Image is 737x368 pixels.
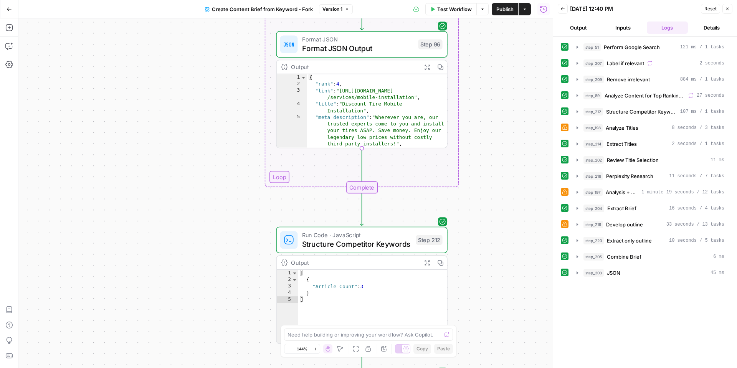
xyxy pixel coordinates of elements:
button: 27 seconds [572,89,729,102]
span: 2 seconds [699,60,724,67]
span: step_198 [583,124,603,132]
div: 4 [277,290,298,296]
div: 3 [277,283,298,290]
span: 121 ms / 1 tasks [680,44,724,51]
button: 11 ms [572,154,729,166]
span: Analysis + Outline [606,188,638,196]
button: Logs [647,21,688,34]
span: step_209 [583,76,604,83]
span: 16 seconds / 4 tasks [669,205,724,212]
span: 45 ms [711,269,724,276]
span: Structure Competitor Keywords [606,108,677,116]
span: Copy [416,345,428,352]
div: 2 [277,276,298,283]
span: 884 ms / 1 tasks [680,76,724,83]
span: Review Title Selection [607,156,659,164]
button: Inputs [602,21,644,34]
span: Toggle code folding, rows 1 through 5 [292,270,298,276]
span: step_207 [583,59,604,67]
span: 6 ms [713,253,724,260]
span: step_89 [583,92,601,99]
div: Format JSONFormat JSON OutputStep 96Output{ "rank":4, "link":"[URL][DOMAIN_NAME] /services/mobile... [276,31,447,148]
span: 2 seconds / 1 tasks [672,140,724,147]
span: Extract Brief [607,205,636,212]
button: Create Content Brief from Keyword - Fork [200,3,317,15]
button: Version 1 [319,4,353,14]
span: Perplexity Research [606,172,653,180]
button: Copy [413,344,431,354]
button: 107 ms / 1 tasks [572,106,729,118]
div: 2 [277,81,307,87]
div: 3 [277,87,307,101]
span: JSON [607,269,620,277]
button: 2 seconds [572,57,729,69]
span: step_220 [583,237,604,244]
button: 16 seconds / 4 tasks [572,202,729,215]
span: Toggle code folding, rows 2 through 4 [292,276,298,283]
div: Output [291,258,417,267]
button: 2 seconds / 1 tasks [572,138,729,150]
span: step_197 [583,188,603,196]
div: Complete [346,182,377,194]
div: 6 [277,147,307,240]
span: Remove irrelevant [607,76,650,83]
span: Version 1 [322,6,342,13]
span: step_51 [583,43,601,51]
div: Complete [276,182,447,194]
span: Paste [437,345,450,352]
span: Label if relevant [607,59,644,67]
span: Format JSON [302,35,414,44]
button: 6 ms [572,251,729,263]
button: Paste [434,344,453,354]
button: 11 seconds / 7 tasks [572,170,729,182]
span: 1 minute 19 seconds / 12 tasks [641,189,724,196]
button: 10 seconds / 5 tasks [572,234,729,247]
span: step_203 [583,269,604,277]
div: Step 96 [418,40,442,50]
g: Edge from step_89-iteration-end to step_212 [360,193,364,226]
span: Analyze Titles [606,124,638,132]
span: Perform Google Search [604,43,660,51]
button: 121 ms / 1 tasks [572,41,729,53]
div: 1 [277,74,307,81]
span: Extract only outline [607,237,652,244]
span: Extract Titles [606,140,637,148]
button: Publish [492,3,518,15]
span: step_219 [583,221,603,228]
div: Output [291,63,417,71]
span: Analyze Content for Top Ranking Pages [605,92,685,99]
span: step_214 [583,140,603,148]
span: step_212 [583,108,603,116]
button: 33 seconds / 13 tasks [572,218,729,231]
span: step_202 [583,156,604,164]
span: Structure Competitor Keywords [302,238,411,249]
span: 144% [297,346,307,352]
button: Details [691,21,732,34]
span: 8 seconds / 3 tasks [672,124,724,131]
button: Test Workflow [425,3,476,15]
span: step_218 [583,172,603,180]
span: step_204 [583,205,604,212]
div: 5 [277,114,307,147]
button: 8 seconds / 3 tasks [572,122,729,134]
span: 11 seconds / 7 tasks [669,173,724,180]
div: Step 212 [416,235,443,245]
span: 33 seconds / 13 tasks [666,221,724,228]
button: 884 ms / 1 tasks [572,73,729,86]
span: 10 seconds / 5 tasks [669,237,724,244]
span: Combine Brief [607,253,641,261]
div: 1 [277,270,298,276]
div: 4 [277,101,307,114]
span: Develop outline [606,221,643,228]
span: Toggle code folding, rows 1 through 1002 [301,74,307,81]
button: Reset [701,4,720,14]
span: 107 ms / 1 tasks [680,108,724,115]
button: 45 ms [572,267,729,279]
span: Create Content Brief from Keyword - Fork [212,5,313,13]
span: Reset [704,5,717,12]
button: 1 minute 19 seconds / 12 tasks [572,186,729,198]
span: Run Code · JavaScript [302,231,411,239]
div: 5 [277,296,298,303]
span: 27 seconds [697,92,724,99]
div: Run Code · JavaScriptStructure Competitor KeywordsStep 212Output[ { "Article Count":3 }] [276,227,447,344]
